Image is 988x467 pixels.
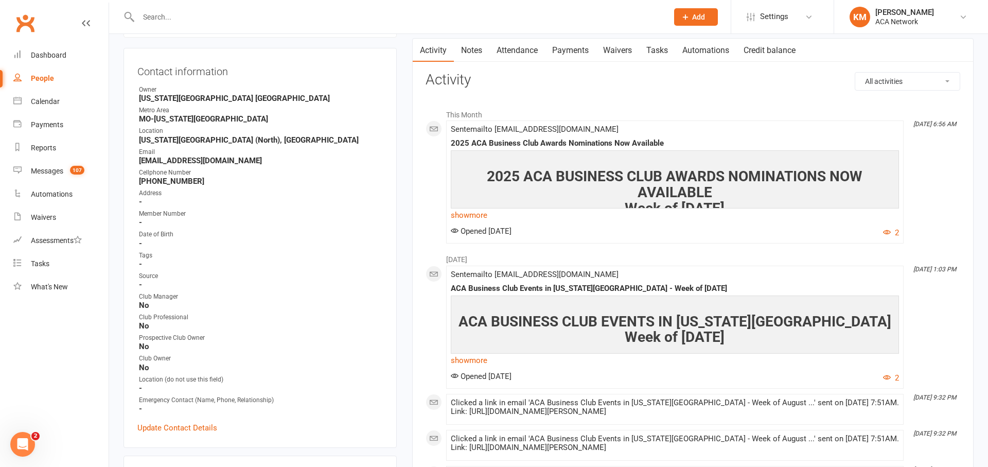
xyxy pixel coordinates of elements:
[135,10,661,24] input: Search...
[487,168,862,201] span: 2025 ACA BUSINESS CLUB AWARDS NOMINATIONS NOW AVAILABLE
[451,125,619,134] span: Sent email to [EMAIL_ADDRESS][DOMAIN_NAME]
[913,394,956,401] i: [DATE] 9:32 PM
[883,227,899,239] button: 2
[15,280,191,299] div: SMS and Clubworx
[139,126,383,136] div: Location
[674,8,718,26] button: Add
[21,147,172,158] div: Ask a question
[15,261,191,280] div: Martial Arts Module - Styles and Ranks
[31,260,49,268] div: Tasks
[40,16,61,37] div: Profile image for Bec
[736,39,803,62] a: Credit balance
[31,236,82,245] div: Assessments
[139,135,383,145] strong: [US_STATE][GEOGRAPHIC_DATA] (North), [GEOGRAPHIC_DATA]
[139,260,383,269] strong: -
[883,372,899,384] button: 2
[139,188,383,198] div: Address
[139,156,383,165] strong: [EMAIL_ADDRESS][DOMAIN_NAME]
[139,333,383,343] div: Prospective Club Owner
[139,321,383,331] strong: No
[13,229,109,252] a: Assessments
[875,17,934,26] div: ACA Network
[451,208,899,222] a: show more
[139,395,383,405] div: Emergency Contact (Name, Phone, Relationship)
[451,139,899,148] div: 2025 ACA Business Club Awards Nominations Now Available
[139,280,383,289] strong: -
[31,283,68,291] div: What's New
[913,266,956,273] i: [DATE] 1:03 PM
[31,51,66,59] div: Dashboard
[21,265,172,276] div: Martial Arts Module - Styles and Ranks
[139,106,383,115] div: Metro Area
[21,158,172,169] div: AI Agent and team can help
[139,230,383,239] div: Date of Birth
[451,435,899,452] div: Clicked a link in email 'ACA Business Club Events in [US_STATE][GEOGRAPHIC_DATA] - Week of August...
[31,432,40,440] span: 2
[85,347,121,354] span: Messages
[913,120,956,128] i: [DATE] 6:56 AM
[451,270,619,279] span: Sent email to [EMAIL_ADDRESS][DOMAIN_NAME]
[21,16,41,37] div: Profile image for Jessica
[31,213,56,221] div: Waivers
[451,284,899,293] div: ACA Business Club Events in [US_STATE][GEOGRAPHIC_DATA] - Week of [DATE]
[875,8,934,17] div: [PERSON_NAME]
[489,39,545,62] a: Attendance
[625,200,725,217] span: Week of [DATE]
[139,94,383,103] strong: [US_STATE][GEOGRAPHIC_DATA] [GEOGRAPHIC_DATA]
[10,139,196,178] div: Ask a questionAI Agent and team can help
[139,375,383,385] div: Location (do not use this field)
[31,190,73,198] div: Automations
[13,113,109,136] a: Payments
[13,67,109,90] a: People
[639,39,675,62] a: Tasks
[139,342,383,351] strong: No
[177,16,196,35] div: Close
[454,39,489,62] a: Notes
[426,104,960,120] li: This Month
[13,206,109,229] a: Waivers
[21,193,83,203] span: Search for help
[426,72,960,88] h3: Activity
[13,90,109,113] a: Calendar
[675,39,736,62] a: Automations
[31,97,60,106] div: Calendar
[625,328,725,345] span: Week of [DATE]
[139,404,383,413] strong: -
[139,354,383,364] div: Club Owner
[21,108,185,126] p: How can we help?
[139,313,383,322] div: Club Professional
[163,347,180,354] span: Help
[139,147,383,157] div: Email
[31,74,54,82] div: People
[31,120,63,129] div: Payments
[15,187,191,208] button: Search for help
[139,168,383,178] div: Cellphone Number
[139,218,383,227] strong: -
[15,212,191,242] div: How do I convert non-attending contacts to members or prospects?
[139,197,383,206] strong: -
[139,251,383,261] div: Tags
[60,16,80,37] div: Profile image for Jia
[913,430,956,437] i: [DATE] 9:32 PM
[139,363,383,372] strong: No
[137,422,217,434] a: Update Contact Details
[137,62,383,77] h3: Contact information
[458,313,891,330] span: ACA BUSINESS CLUB EVENTS IN [US_STATE][GEOGRAPHIC_DATA]
[139,177,383,186] strong: [PHONE_NUMBER]
[692,13,705,21] span: Add
[139,209,383,219] div: Member Number
[23,347,46,354] span: Home
[545,39,596,62] a: Payments
[21,284,172,295] div: SMS and Clubworx
[139,301,383,310] strong: No
[139,239,383,248] strong: -
[13,44,109,67] a: Dashboard
[850,7,870,27] div: KM
[426,249,960,265] li: [DATE]
[451,399,899,416] div: Clicked a link in email 'ACA Business Club Events in [US_STATE][GEOGRAPHIC_DATA] - Week of August...
[68,321,137,362] button: Messages
[12,10,38,36] a: Clubworx
[451,353,899,368] a: show more
[13,275,109,299] a: What's New
[31,167,63,175] div: Messages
